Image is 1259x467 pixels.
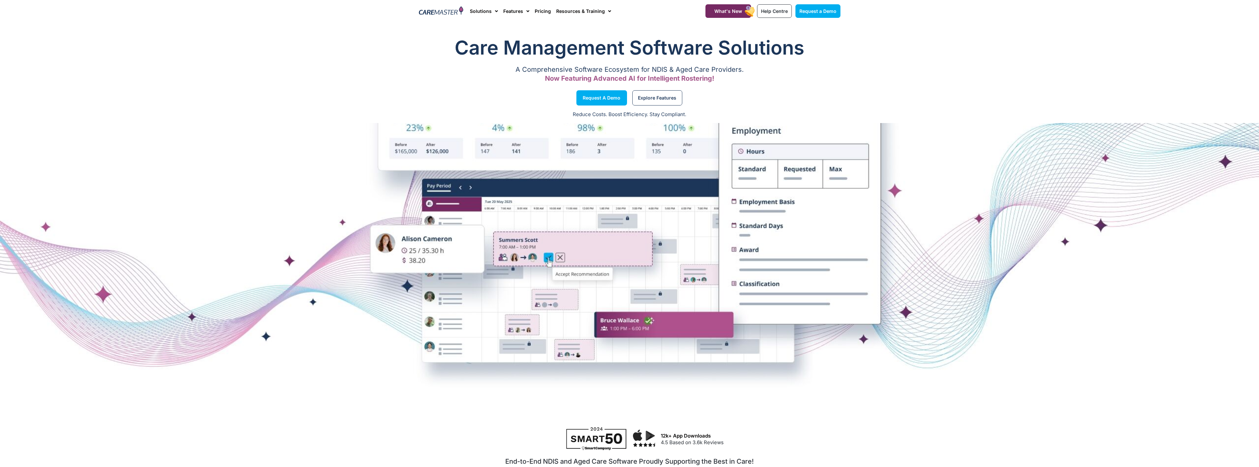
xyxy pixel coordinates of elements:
span: What's New [714,8,742,14]
span: Help Centre [761,8,788,14]
a: Help Centre [757,4,792,18]
h1: Care Management Software Solutions [419,34,840,61]
p: Reduce Costs. Boost Efficiency. Stay Compliant. [4,111,1255,118]
a: Request a Demo [795,4,840,18]
p: A Comprehensive Software Ecosystem for NDIS & Aged Care Providers. [419,67,840,72]
h2: End-to-End NDIS and Aged Care Software Proudly Supporting the Best in Care! [423,457,836,465]
span: Explore Features [638,96,676,100]
img: CareMaster Logo [419,6,464,16]
a: What's New [705,4,751,18]
span: Request a Demo [799,8,836,14]
span: Now Featuring Advanced AI for Intelligent Rostering! [545,74,714,82]
h3: 12k+ App Downloads [661,433,837,439]
p: 4.5 Based on 3.6k Reviews [661,439,837,446]
span: Request a Demo [583,96,620,100]
a: Request a Demo [576,90,627,106]
a: Explore Features [632,90,682,106]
